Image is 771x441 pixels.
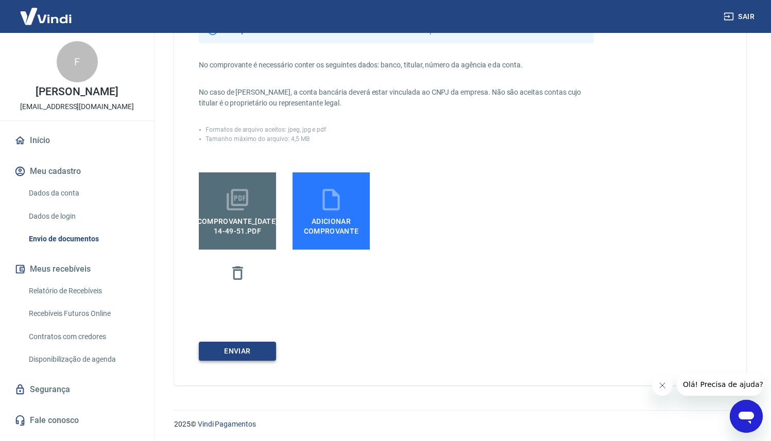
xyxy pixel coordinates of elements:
iframe: Fechar mensagem [652,375,673,396]
iframe: Botão para abrir a janela de mensagens [730,400,763,433]
span: Adicionar comprovante [297,213,366,236]
button: ENVIAR [199,342,276,361]
p: 2025 © [174,419,746,430]
p: [PERSON_NAME] [36,86,118,97]
img: Vindi [12,1,79,32]
a: Início [12,129,142,152]
iframe: Mensagem da empresa [677,373,763,396]
p: [EMAIL_ADDRESS][DOMAIN_NAME] [20,101,134,112]
p: Formatos de arquivo aceitos: jpeg, jpg e pdf [205,125,326,134]
p: No caso de [PERSON_NAME], a conta bancária deverá estar vinculada ao CNPJ da empresa. Não são ace... [199,87,594,109]
a: Dados da conta [25,183,142,204]
a: Envio de documentos [25,228,142,250]
a: Vindi Pagamentos [198,420,256,428]
label: Adicionar comprovante [293,172,370,250]
a: Relatório de Recebíveis [25,280,142,302]
a: Contratos com credores [25,326,142,347]
a: Fale conosco [12,409,142,432]
a: Disponibilização de agenda [25,349,142,370]
button: Meu cadastro [12,160,142,183]
a: Segurança [12,378,142,401]
div: F [57,41,98,82]
a: Dados de login [25,206,142,227]
span: comprovante_[DATE] 14-49-51.pdf [193,213,282,236]
button: Meus recebíveis [12,258,142,280]
button: Sair [722,7,759,26]
span: Olá! Precisa de ajuda? [6,7,87,15]
p: No comprovante é necessário conter os seguintes dados: banco, titular, número da agência e da conta. [199,60,594,70]
a: Recebíveis Futuros Online [25,303,142,324]
label: comprovante_[DATE] 14-49-51.pdf [199,172,276,250]
p: Tamanho máximo do arquivo: 4,5 MB [205,134,310,144]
